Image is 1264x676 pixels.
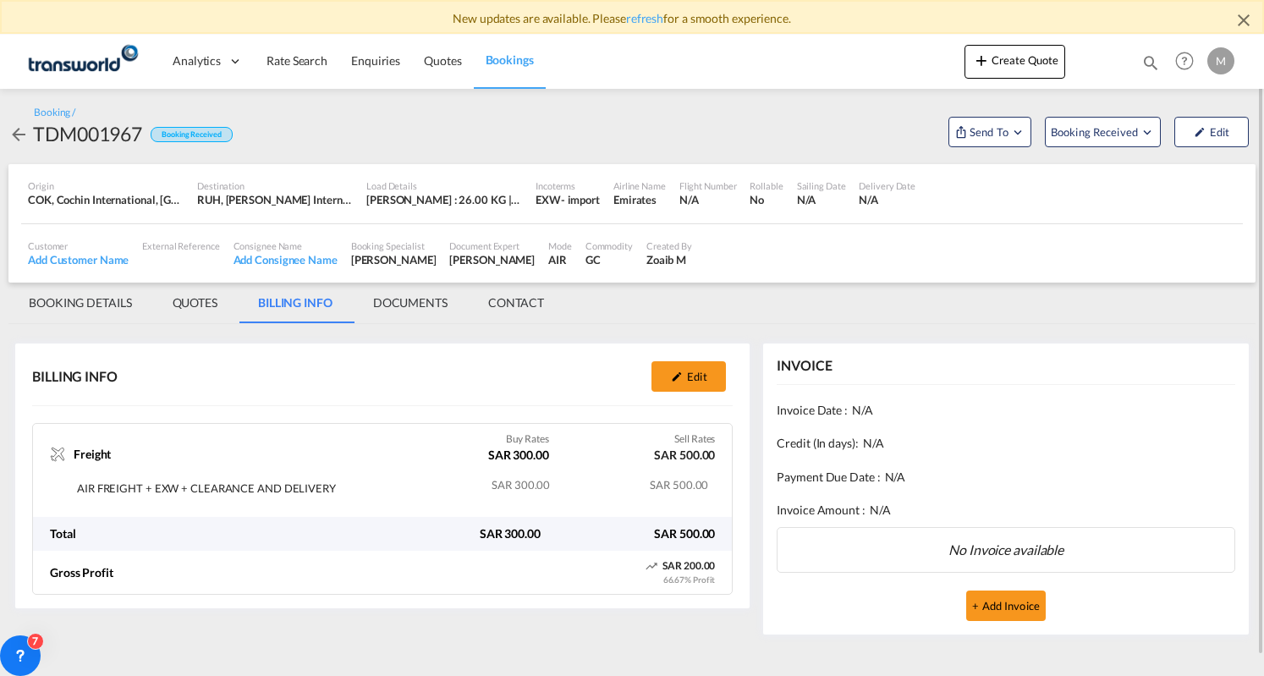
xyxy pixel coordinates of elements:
[948,117,1031,147] button: Open demo menu
[750,179,783,192] div: Rollable
[34,106,75,120] div: Booking /
[28,192,184,207] div: COK, Cochin International, Cochin, India, Indian Subcontinent, Asia Pacific
[8,124,29,145] md-icon: icon-arrow-left
[151,127,232,143] div: Booking Received
[777,356,832,375] div: INVOICE
[663,574,716,585] div: 66.67% Profit
[964,45,1065,79] button: icon-plus 400-fgCreate Quote
[654,447,715,468] div: SAR 500.00
[197,179,353,192] div: Destination
[77,481,336,495] span: AIR FREIGHT + EXW + CLEARANCE AND DELIVERY
[631,559,715,574] div: SAR 200.00
[17,17,356,35] body: Editor, editor30
[238,283,353,323] md-tab-item: BILLING INFO
[255,34,339,89] a: Rate Search
[1194,126,1206,138] md-icon: icon-pencil
[585,239,633,252] div: Commodity
[1170,47,1207,77] div: Help
[750,192,783,207] div: No
[25,42,140,80] img: 1a84b2306ded11f09c1219774cd0a0fe.png
[32,367,118,386] div: BILLING INFO
[646,252,692,267] div: Zoaib M
[468,283,564,323] md-tab-item: CONTACT
[351,53,400,68] span: Enquiries
[33,525,382,542] div: Total
[968,124,1010,140] span: Send To
[506,432,549,447] label: Buy Rates
[492,478,550,492] span: SAR 300.00
[536,179,600,192] div: Incoterms
[1045,117,1161,147] button: Open demo menu
[613,192,666,207] div: Emirates
[351,252,437,267] div: [PERSON_NAME]
[366,179,522,192] div: Load Details
[885,469,906,486] span: N/A
[797,179,846,192] div: Sailing Date
[613,179,666,192] div: Airline Name
[366,192,522,207] div: [PERSON_NAME] : 26.00 KG | Volumetric Wt : 26.00 KG | Chargeable Wt : 26.00 KG
[234,252,338,267] div: Add Consignee Name
[412,34,473,89] a: Quotes
[777,460,1235,494] div: Payment Due Date :
[382,525,558,542] div: SAR 300.00
[646,239,692,252] div: Created By
[50,564,113,581] div: Gross Profit
[859,179,915,192] div: Delivery Date
[777,493,1235,527] div: Invoice Amount :
[548,252,572,267] div: AIR
[777,527,1235,573] div: No Invoice available
[548,239,572,252] div: Mode
[1141,53,1160,72] md-icon: icon-magnify
[267,53,327,68] span: Rate Search
[679,179,737,192] div: Flight Number
[74,446,111,463] span: Freight
[161,34,255,89] div: Analytics
[234,239,338,252] div: Consignee Name
[197,192,353,207] div: RUH, King Khaled International, Riyadh, Saudi Arabia, Middle East, Middle East
[28,239,129,252] div: Customer
[1234,10,1254,30] md-icon: icon-close
[1174,117,1249,147] button: icon-pencilEdit
[8,283,564,323] md-pagination-wrapper: Use the left and right arrow keys to navigate between tabs
[777,426,1235,460] div: Credit (In days):
[650,478,708,492] span: SAR 500.00
[626,11,663,25] a: refresh
[339,34,412,89] a: Enquiries
[585,252,633,267] div: GC
[173,52,221,69] span: Analytics
[558,525,733,542] div: SAR 500.00
[474,34,546,89] a: Bookings
[777,393,1235,427] div: Invoice Date :
[536,192,561,207] div: EXW
[142,239,219,252] div: External Reference
[1207,47,1234,74] div: M
[152,283,238,323] md-tab-item: QUOTES
[674,432,715,447] label: Sell Rates
[353,283,468,323] md-tab-item: DOCUMENTS
[8,283,152,323] md-tab-item: BOOKING DETAILS
[28,179,184,192] div: Origin
[863,435,884,452] span: N/A
[671,371,683,382] md-icon: icon-pencil
[1051,124,1140,140] span: Booking Received
[971,50,992,70] md-icon: icon-plus 400-fg
[488,447,549,468] div: SAR 300.00
[449,239,535,252] div: Document Expert
[33,120,142,147] div: TDM001967
[449,252,535,267] div: [PERSON_NAME]
[645,559,658,573] md-icon: icon-trending-up
[351,239,437,252] div: Booking Specialist
[8,120,33,147] div: icon-arrow-left
[651,361,726,392] button: icon-pencilEdit
[797,192,846,207] div: N/A
[486,52,534,67] span: Bookings
[870,502,891,519] span: N/A
[28,252,129,267] div: Add Customer Name
[859,192,915,207] div: N/A
[679,192,737,207] div: N/A
[561,192,600,207] div: - import
[852,402,873,419] span: N/A
[424,53,461,68] span: Quotes
[1141,53,1160,79] div: icon-magnify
